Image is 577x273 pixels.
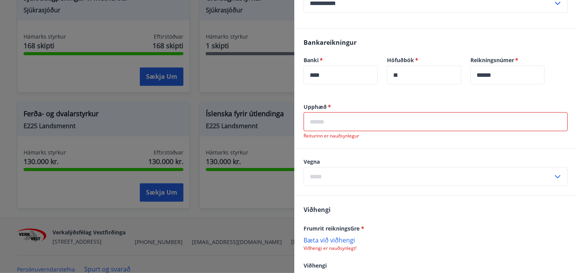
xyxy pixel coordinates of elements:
[304,133,568,139] p: Reiturinn er nauðsynlegur
[387,56,461,64] label: Höfuðbók
[304,262,327,269] span: Viðhengi
[304,103,568,111] label: Upphæð
[470,56,545,64] label: Reikningsnúmer
[304,38,356,47] span: Bankareikningur
[304,56,378,64] label: Banki
[304,236,568,244] p: Bæta við viðhengi
[304,225,364,232] span: Frumrit reikningsGre
[304,205,331,214] span: Viðhengi
[304,112,568,131] div: Upphæð
[304,245,568,251] p: Viðhengi er nauðsynlegt!
[304,158,568,166] label: Vegna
